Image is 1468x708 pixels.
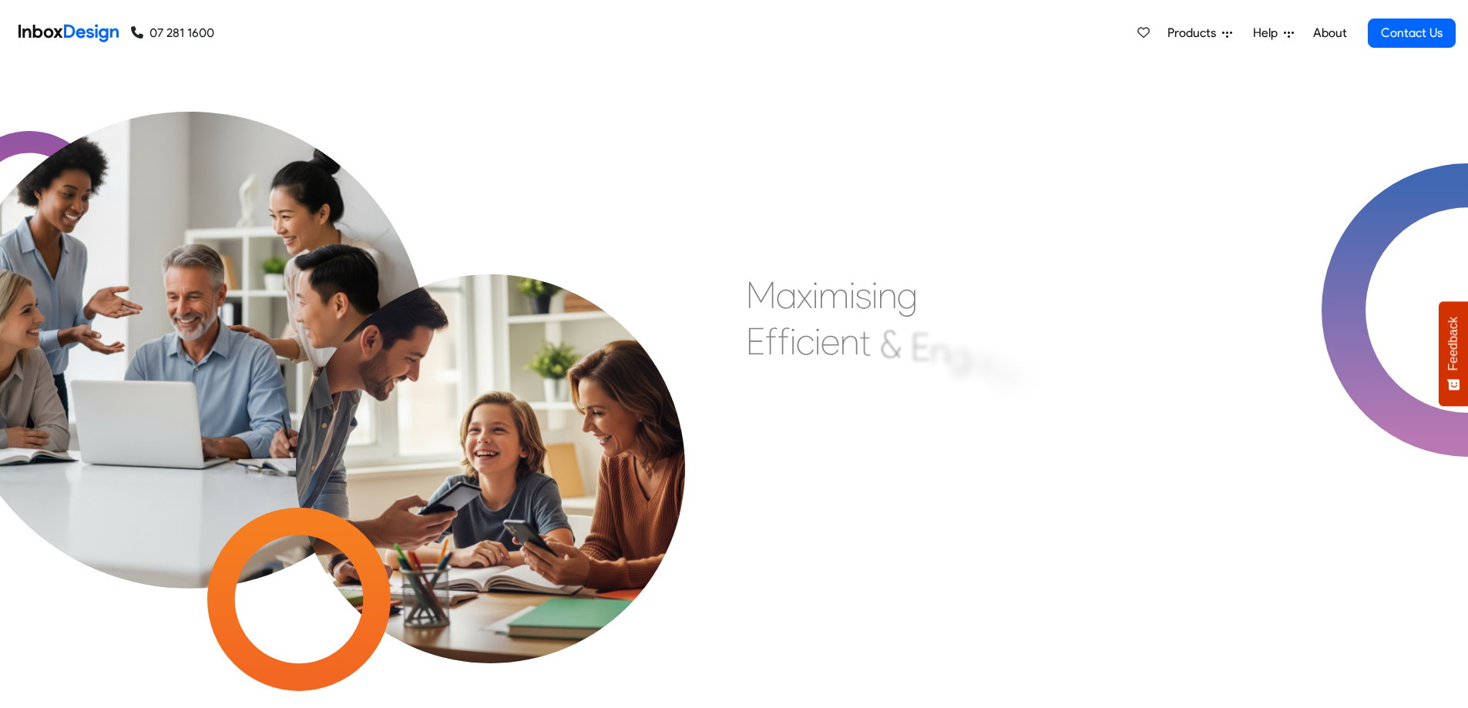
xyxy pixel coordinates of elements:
div: g [991,344,1012,391]
div: i [790,318,796,364]
div: n [930,327,949,374]
a: 07 281 1600 [131,24,214,42]
div: t [859,319,871,365]
div: n [878,272,897,318]
div: i [872,272,878,318]
img: parents_with_child.png [247,177,734,663]
div: g [897,272,918,318]
div: n [840,318,859,364]
div: e [821,318,840,364]
span: Feedback [1446,317,1460,371]
div: i [812,272,818,318]
button: Feedback - Show survey [1439,301,1468,406]
div: x [797,272,812,318]
a: Help [1247,18,1300,49]
div: M [746,272,776,318]
div: f [765,318,778,364]
div: m [818,272,849,318]
a: Contact Us [1368,18,1456,48]
div: E [746,318,765,364]
div: a [970,338,991,384]
div: m [1031,360,1062,406]
div: c [796,318,815,364]
div: f [778,318,790,364]
div: g [949,332,970,378]
a: Products [1161,18,1238,49]
div: i [849,272,855,318]
div: e [1012,352,1031,398]
div: Maximising Efficient & Engagement, Connecting Schools, Families, and Students. [746,272,1120,503]
div: i [815,318,821,364]
div: a [776,272,797,318]
a: About [1308,18,1351,49]
span: Products [1167,24,1222,42]
div: & [880,321,902,367]
span: Help [1253,24,1284,42]
div: s [855,272,872,318]
div: E [911,324,930,370]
